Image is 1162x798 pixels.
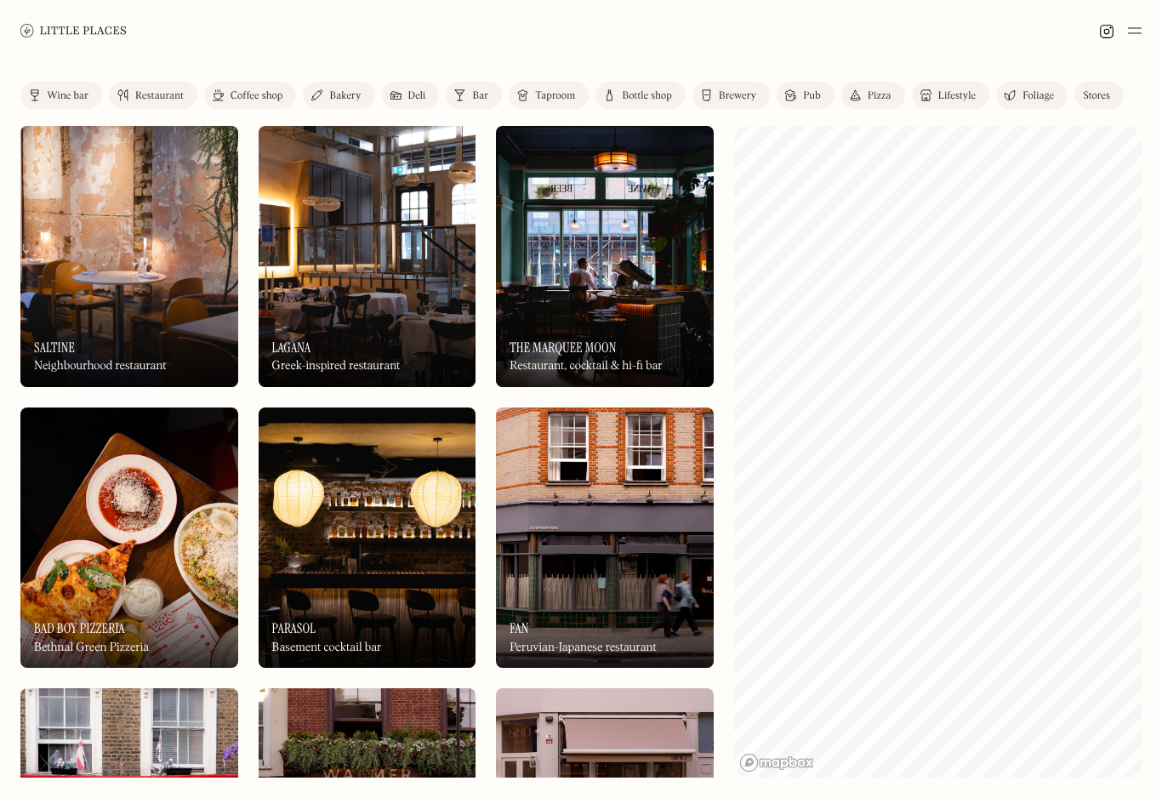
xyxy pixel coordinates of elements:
[1083,91,1110,101] div: Stores
[446,82,502,109] a: Bar
[303,82,374,109] a: Bakery
[841,82,905,109] a: Pizza
[109,82,197,109] a: Restaurant
[272,339,311,356] h3: Lagana
[259,126,476,387] img: Lagana
[20,126,238,387] a: SaltineSaltineSaltineNeighbourhood restaurant
[803,91,821,101] div: Pub
[34,359,167,373] div: Neighbourhood restaurant
[47,91,88,101] div: Wine bar
[938,91,976,101] div: Lifestyle
[595,82,686,109] a: Bottle shop
[510,339,616,356] h3: The Marquee Moon
[510,359,663,373] div: Restaurant, cocktail & hi-fi bar
[20,126,238,387] img: Saltine
[510,641,657,655] div: Peruvian-Japanese restaurant
[259,408,476,669] img: Parasol
[34,620,125,636] h3: Bad Boy Pizzeria
[622,91,672,101] div: Bottle shop
[1074,82,1124,109] a: Stores
[496,408,714,669] img: Fan
[496,408,714,669] a: FanFanFanPeruvian-Japanese restaurant
[34,339,75,356] h3: Saltine
[135,91,184,101] div: Restaurant
[912,82,989,109] a: Lifestyle
[472,91,488,101] div: Bar
[535,91,575,101] div: Taproom
[272,641,382,655] div: Basement cocktail bar
[719,91,756,101] div: Brewery
[20,408,238,669] img: Bad Boy Pizzeria
[509,82,589,109] a: Taproom
[272,359,401,373] div: Greek-inspired restaurant
[868,91,891,101] div: Pizza
[272,620,316,636] h3: Parasol
[408,91,426,101] div: Deli
[34,641,149,655] div: Bethnal Green Pizzeria
[382,82,440,109] a: Deli
[329,91,361,101] div: Bakery
[777,82,834,109] a: Pub
[231,91,282,101] div: Coffee shop
[20,408,238,669] a: Bad Boy PizzeriaBad Boy PizzeriaBad Boy PizzeriaBethnal Green Pizzeria
[510,620,528,636] h3: Fan
[496,126,714,387] img: The Marquee Moon
[259,408,476,669] a: ParasolParasolParasolBasement cocktail bar
[496,126,714,387] a: The Marquee MoonThe Marquee MoonThe Marquee MoonRestaurant, cocktail & hi-fi bar
[20,82,102,109] a: Wine bar
[1022,91,1054,101] div: Foliage
[204,82,296,109] a: Coffee shop
[996,82,1068,109] a: Foliage
[739,753,814,772] a: Mapbox homepage
[259,126,476,387] a: LaganaLaganaLaganaGreek-inspired restaurant
[692,82,770,109] a: Brewery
